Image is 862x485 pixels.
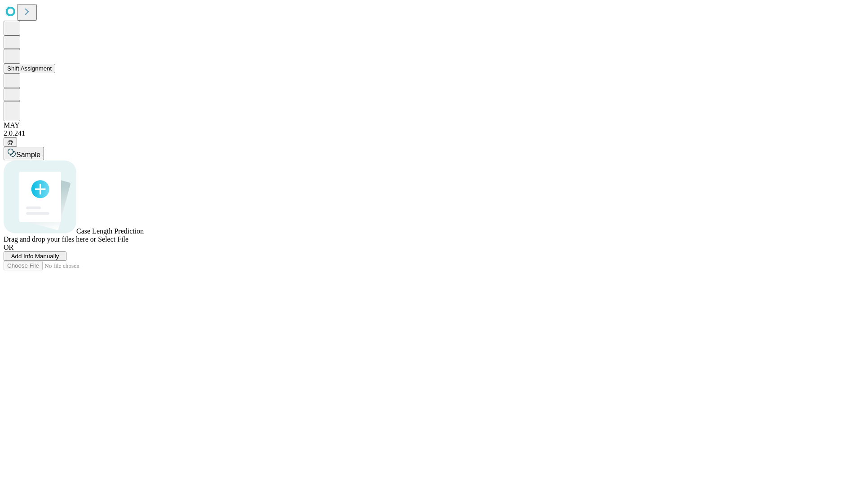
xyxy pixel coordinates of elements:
[76,227,144,235] span: Case Length Prediction
[4,251,66,261] button: Add Info Manually
[4,121,858,129] div: MAY
[4,243,13,251] span: OR
[4,129,858,137] div: 2.0.241
[4,137,17,147] button: @
[16,151,40,159] span: Sample
[98,235,128,243] span: Select File
[7,139,13,145] span: @
[4,147,44,160] button: Sample
[11,253,59,260] span: Add Info Manually
[4,64,55,73] button: Shift Assignment
[4,235,96,243] span: Drag and drop your files here or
